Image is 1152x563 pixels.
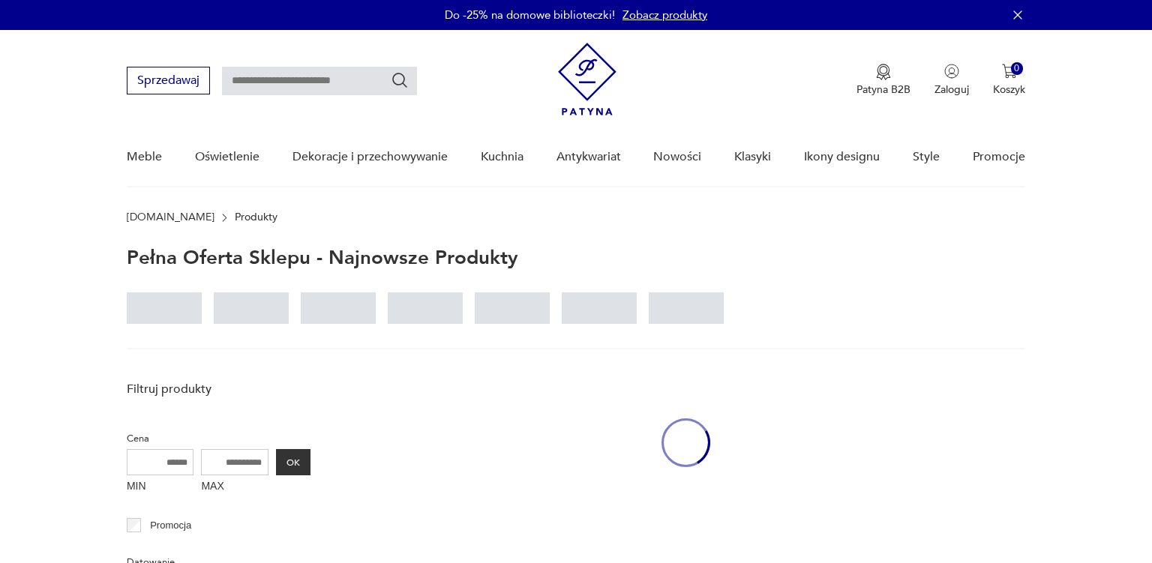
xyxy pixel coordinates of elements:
[856,64,910,97] button: Patyna B2B
[481,128,523,186] a: Kuchnia
[856,64,910,97] a: Ikona medaluPatyna B2B
[127,475,194,499] label: MIN
[127,381,310,397] p: Filtruj produkty
[292,128,448,186] a: Dekoracje i przechowywanie
[127,76,210,87] a: Sprzedawaj
[391,71,409,89] button: Szukaj
[1011,62,1024,75] div: 0
[856,82,910,97] p: Patyna B2B
[1002,64,1017,79] img: Ikona koszyka
[127,128,162,186] a: Meble
[127,430,310,447] p: Cena
[993,82,1025,97] p: Koszyk
[235,211,277,223] p: Produkty
[201,475,268,499] label: MAX
[558,43,616,115] img: Patyna - sklep z meblami i dekoracjami vintage
[653,128,701,186] a: Nowości
[934,82,969,97] p: Zaloguj
[934,64,969,97] button: Zaloguj
[445,7,615,22] p: Do -25% na domowe biblioteczki!
[127,67,210,94] button: Sprzedawaj
[973,128,1025,186] a: Promocje
[876,64,891,80] img: Ikona medalu
[195,128,259,186] a: Oświetlenie
[127,211,214,223] a: [DOMAIN_NAME]
[556,128,621,186] a: Antykwariat
[944,64,959,79] img: Ikonka użytkownika
[150,517,191,534] p: Promocja
[734,128,771,186] a: Klasyki
[661,373,710,512] div: oval-loading
[913,128,940,186] a: Style
[127,247,518,268] h1: Pełna oferta sklepu - najnowsze produkty
[276,449,310,475] button: OK
[622,7,707,22] a: Zobacz produkty
[993,64,1025,97] button: 0Koszyk
[804,128,880,186] a: Ikony designu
